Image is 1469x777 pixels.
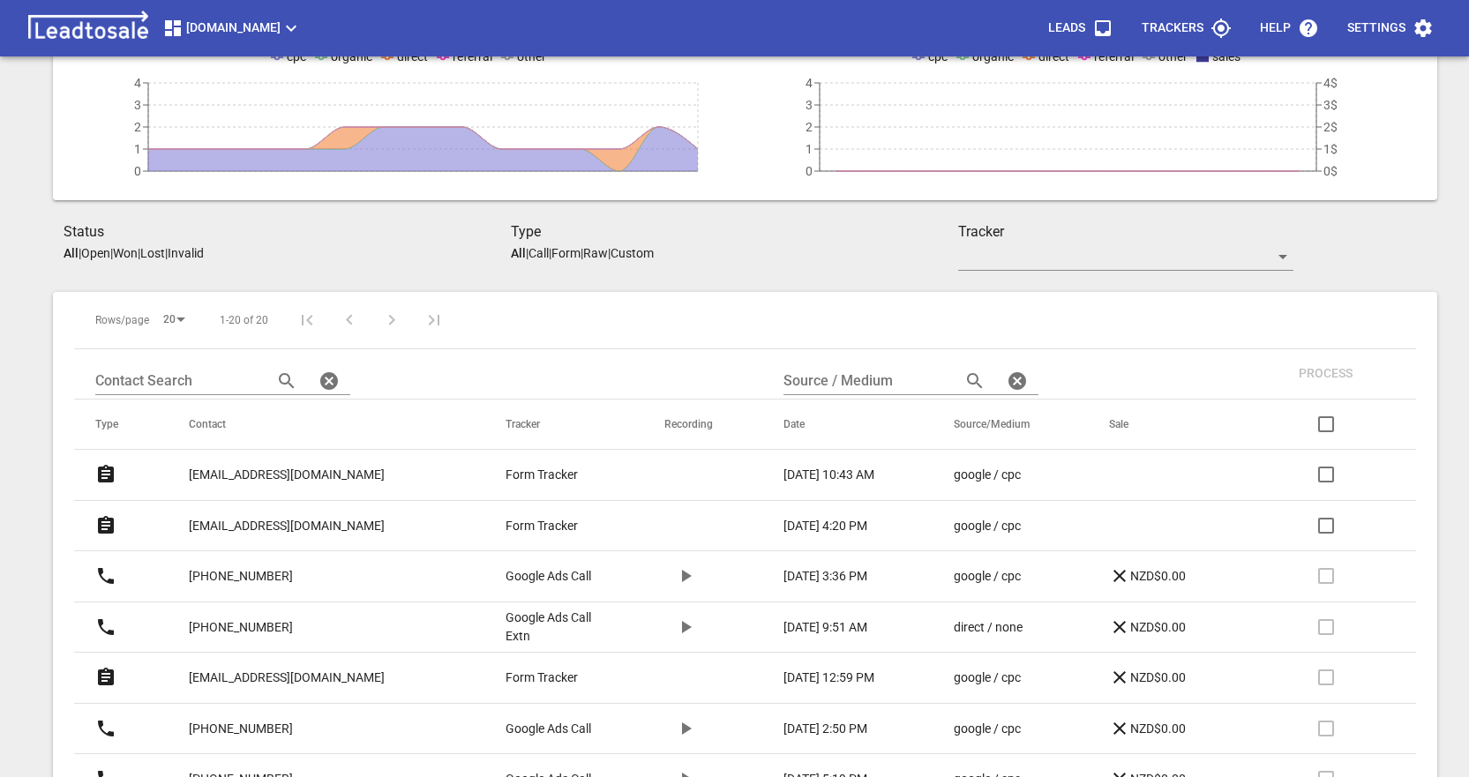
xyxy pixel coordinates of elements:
[954,567,1021,586] p: google / cpc
[134,164,141,178] tspan: 0
[954,720,1021,738] p: google / cpc
[331,49,372,64] span: organic
[134,120,141,134] tspan: 2
[954,720,1038,738] a: google / cpc
[95,565,116,586] svg: Call
[806,164,813,178] tspan: 0
[1158,49,1188,64] span: other
[1038,49,1069,64] span: direct
[643,400,762,450] th: Recording
[783,517,883,535] a: [DATE] 4:20 PM
[1323,164,1338,178] tspan: 0$
[583,246,608,260] p: Raw
[954,517,1038,535] a: google / cpc
[806,98,813,112] tspan: 3
[189,504,385,548] a: [EMAIL_ADDRESS][DOMAIN_NAME]
[611,246,654,260] p: Custom
[1109,718,1214,739] a: NZD$0.00
[506,567,594,586] a: Google Ads Call
[783,567,867,586] p: [DATE] 3:36 PM
[954,618,1038,637] a: direct / none
[954,567,1038,586] a: google / cpc
[1323,142,1338,156] tspan: 1$
[511,221,958,243] h3: Type
[506,669,578,687] p: Form Tracker
[972,49,1014,64] span: organic
[79,246,81,260] span: |
[1323,98,1338,112] tspan: 3$
[189,517,385,535] p: [EMAIL_ADDRESS][DOMAIN_NAME]
[608,246,611,260] span: |
[783,567,883,586] a: [DATE] 3:36 PM
[958,221,1293,243] h3: Tracker
[1088,400,1263,450] th: Sale
[528,246,549,260] p: Call
[138,246,140,260] span: |
[954,618,1023,637] p: direct / none
[806,120,813,134] tspan: 2
[506,609,594,645] a: Google Ads Call Extn
[95,667,116,688] svg: Form
[113,246,138,260] p: Won
[517,49,546,64] span: other
[506,720,594,738] a: Google Ads Call
[1212,49,1240,64] span: sales
[189,555,293,598] a: [PHONE_NUMBER]
[189,466,385,484] p: [EMAIL_ADDRESS][DOMAIN_NAME]
[189,720,293,738] p: [PHONE_NUMBER]
[220,313,268,328] span: 1-20 of 20
[134,76,141,90] tspan: 4
[397,49,428,64] span: direct
[168,400,484,450] th: Contact
[1109,616,1214,638] a: NZD$0.00
[189,453,385,497] a: [EMAIL_ADDRESS][DOMAIN_NAME]
[95,718,116,739] svg: Call
[484,400,643,450] th: Tracker
[1323,120,1338,134] tspan: 2$
[762,400,933,450] th: Date
[155,11,309,46] button: [DOMAIN_NAME]
[134,98,141,112] tspan: 3
[783,466,883,484] a: [DATE] 10:43 AM
[1142,19,1203,37] p: Trackers
[506,517,578,535] p: Form Tracker
[1109,667,1214,688] a: NZD$0.00
[1109,667,1186,688] p: NZD$0.00
[526,246,528,260] span: |
[506,567,591,586] p: Google Ads Call
[453,49,492,64] span: referral
[64,246,79,260] aside: All
[134,142,141,156] tspan: 1
[110,246,113,260] span: |
[1260,19,1291,37] p: Help
[581,246,583,260] span: |
[783,669,874,687] p: [DATE] 12:59 PM
[165,246,168,260] span: |
[1109,565,1214,586] a: NZD$0.00
[954,466,1021,484] p: google / cpc
[954,669,1038,687] a: google / cpc
[783,720,883,738] a: [DATE] 2:50 PM
[95,616,116,638] svg: Call
[783,618,867,637] p: [DATE] 9:51 AM
[783,466,874,484] p: [DATE] 10:43 AM
[189,669,385,687] p: [EMAIL_ADDRESS][DOMAIN_NAME]
[140,246,165,260] p: Lost
[954,517,1021,535] p: google / cpc
[1109,565,1186,586] p: NZD$0.00
[551,246,581,260] p: Form
[783,720,867,738] p: [DATE] 2:50 PM
[74,400,168,450] th: Type
[506,669,594,687] a: Form Tracker
[162,18,302,39] span: [DOMAIN_NAME]
[806,142,813,156] tspan: 1
[95,464,116,485] svg: Form
[189,567,293,586] p: [PHONE_NUMBER]
[168,246,204,260] p: Invalid
[1094,49,1134,64] span: referral
[954,466,1038,484] a: google / cpc
[189,606,293,649] a: [PHONE_NUMBER]
[81,246,110,260] p: Open
[1323,76,1338,90] tspan: 4$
